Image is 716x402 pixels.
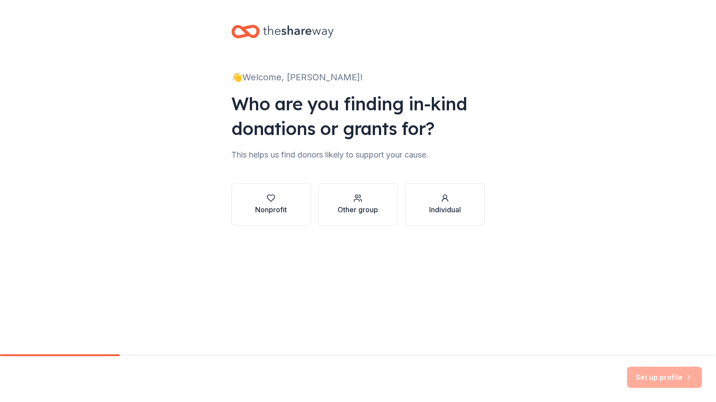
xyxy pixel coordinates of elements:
[231,183,311,225] button: Nonprofit
[405,183,485,225] button: Individual
[318,183,398,225] button: Other group
[255,204,287,215] div: Nonprofit
[231,70,485,84] div: 👋 Welcome, [PERSON_NAME]!
[231,91,485,141] div: Who are you finding in-kind donations or grants for?
[231,148,485,162] div: This helps us find donors likely to support your cause.
[338,204,378,215] div: Other group
[429,204,461,215] div: Individual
